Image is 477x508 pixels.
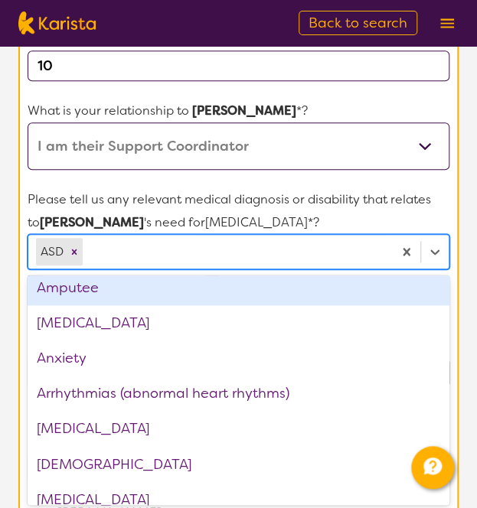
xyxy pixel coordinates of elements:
[28,376,449,411] div: Arrhythmias (abnormal heart rhythms)
[28,305,449,340] div: [MEDICAL_DATA]
[411,446,454,489] button: Channel Menu
[28,411,449,446] div: [MEDICAL_DATA]
[309,14,407,32] span: Back to search
[28,188,449,234] p: Please tell us any relevant medical diagnosis or disability that relates to 's need for [MEDICAL_...
[440,18,454,28] img: menu
[36,238,66,265] div: ASD
[28,50,449,81] input: Type here
[192,103,296,119] strong: [PERSON_NAME]
[204,273,309,289] label: I don't know
[40,214,144,230] strong: [PERSON_NAME]
[28,99,449,122] p: What is your relationship to *?
[28,273,204,289] label: Other (type in diagnosis)
[66,238,83,265] div: Remove ASD
[28,270,449,305] div: Amputee
[299,11,417,35] a: Back to search
[28,340,449,376] div: Anxiety
[28,446,449,481] div: [DEMOGRAPHIC_DATA]
[18,11,96,34] img: Karista logo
